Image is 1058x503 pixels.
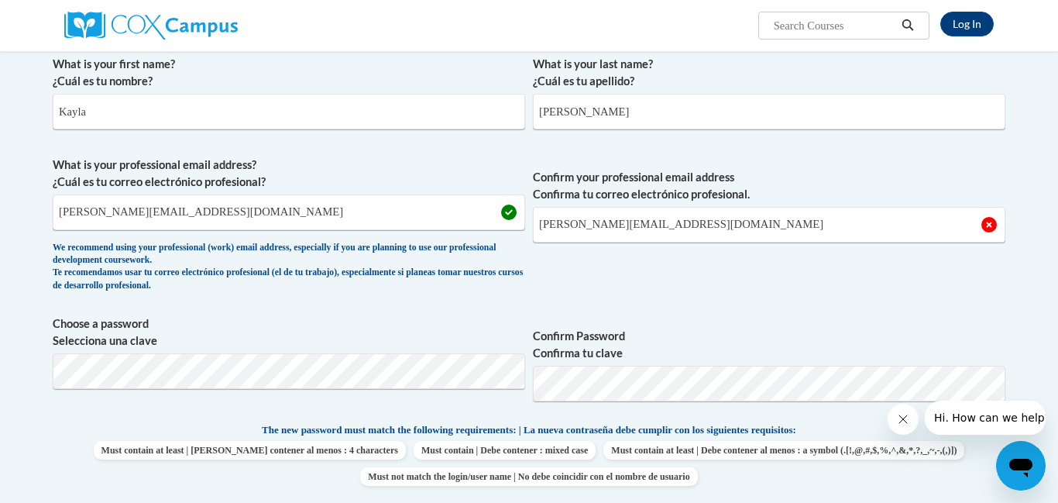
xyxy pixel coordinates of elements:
input: Metadata input [533,94,1005,129]
span: Must not match the login/user name | No debe coincidir con el nombre de usuario [360,467,697,486]
span: Must contain at least | [PERSON_NAME] contener al menos : 4 characters [94,441,406,460]
label: What is your last name? ¿Cuál es tu apellido? [533,56,1005,90]
input: Search Courses [772,16,896,35]
label: What is your professional email address? ¿Cuál es tu correo electrónico profesional? [53,157,525,191]
iframe: Button to launch messaging window [996,441,1046,491]
input: Metadata input [53,195,525,230]
span: Hi. How can we help? [9,11,125,23]
label: Choose a password Selecciona una clave [53,315,525,350]
a: Log In [940,12,994,36]
span: Must contain at least | Debe contener al menos : a symbol (.[!,@,#,$,%,^,&,*,?,_,~,-,(,)]) [603,441,964,460]
label: What is your first name? ¿Cuál es tu nombre? [53,56,525,90]
input: Metadata input [53,94,525,129]
input: Required [533,207,1005,243]
div: We recommend using your professional (work) email address, especially if you are planning to use ... [53,242,525,293]
button: Search [896,16,919,35]
label: Confirm Password Confirma tu clave [533,328,1005,362]
label: Confirm your professional email address Confirma tu correo electrónico profesional. [533,169,1005,203]
img: Cox Campus [64,12,238,40]
span: Must contain | Debe contener : mixed case [414,441,596,460]
iframe: Close message [888,404,919,435]
iframe: Message from company [925,401,1046,435]
span: The new password must match the following requirements: | La nueva contraseña debe cumplir con lo... [262,423,796,437]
